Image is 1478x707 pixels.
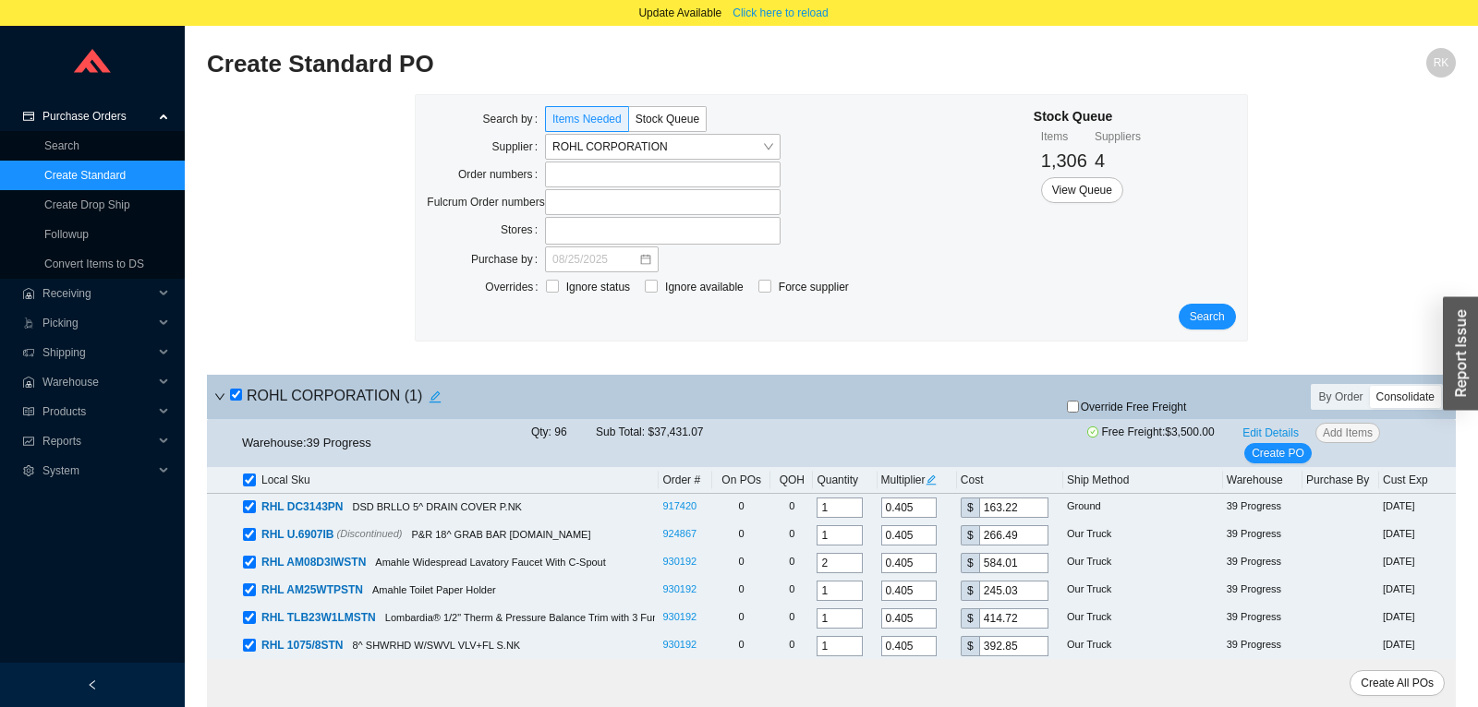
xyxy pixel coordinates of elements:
span: Free Freight: [1087,423,1235,463]
td: Our Truck [1063,549,1223,577]
div: Multiplier [881,471,953,489]
td: [DATE] [1379,577,1456,605]
span: Local Sku [261,471,310,489]
th: Order # [659,467,712,494]
span: 1,306 [1041,150,1087,171]
a: 917420 [662,500,697,511]
td: [DATE] [1379,549,1456,577]
td: 0 [712,632,770,660]
div: $ [961,636,979,656]
button: Add Items [1315,423,1380,443]
span: Sub Total: [596,425,645,438]
button: Create All POs [1350,670,1445,696]
th: Cost [957,467,1063,494]
td: 39 Progress [1223,605,1302,632]
td: Our Truck [1063,632,1223,660]
div: Consolidate [1370,386,1441,408]
a: 930192 [662,583,697,594]
span: Click here to reload [733,4,828,22]
label: Overrides [485,274,545,300]
div: $ [961,608,979,629]
a: 930192 [662,611,697,622]
td: 0 [770,549,813,577]
td: 0 [770,577,813,605]
span: credit-card [22,111,35,122]
span: Override Free Freight [1081,401,1187,413]
td: 0 [712,521,770,549]
a: 930192 [662,556,697,567]
button: Create PO [1244,443,1312,463]
div: Suppliers [1095,127,1141,146]
div: $ [961,581,979,601]
th: Purchase By [1302,467,1379,494]
input: 08/25/2025 [552,250,638,269]
label: Search by [483,106,545,132]
td: [DATE] [1379,521,1456,549]
i: (Discontinued) [337,528,403,539]
td: [DATE] [1379,632,1456,660]
h4: ROHL CORPORATION [230,384,448,410]
span: ( 1 ) [405,388,423,403]
span: RHL 1075/8STN [261,639,343,652]
span: View Queue [1052,181,1112,199]
td: 0 [712,494,770,521]
td: Our Truck [1063,605,1223,632]
span: RK [1434,48,1449,78]
span: Warehouse [42,367,153,397]
span: System [42,456,153,485]
span: RHL AM08D3IWSTN [261,556,366,569]
span: 4 [1095,150,1105,171]
th: Ship Method [1063,467,1223,494]
span: Create PO [1252,444,1304,462]
span: Search [1190,307,1225,326]
a: Followup [44,228,89,241]
span: Force supplier [771,278,856,296]
td: 39 Progress [1223,549,1302,577]
span: down [214,391,225,402]
button: Edit Details [1235,423,1306,443]
span: edit [926,474,937,485]
span: Amahle Toilet Paper Holder [372,584,496,595]
a: 930192 [662,639,697,650]
input: Override Free Freight [1067,401,1079,413]
span: Ignore status [559,278,637,296]
span: ROHL CORPORATION [552,135,773,159]
h2: Create Standard PO [207,48,1144,80]
span: fund [22,436,35,447]
span: Items Needed [552,113,622,126]
div: By Order [1313,386,1370,408]
td: 0 [770,521,813,549]
span: 96 [554,425,566,438]
td: Our Truck [1063,577,1223,605]
label: Supplier: [492,134,545,160]
span: Edit Details [1242,424,1299,442]
div: Items [1041,127,1087,146]
span: RHL TLB23W1LMSTN [261,611,376,624]
button: Search [1179,304,1236,330]
td: 0 [712,605,770,632]
span: $3,500.00 [1165,425,1214,438]
span: RHL U.6907IB [261,528,333,541]
a: Convert Items to DS [44,258,144,270]
span: Lombardia® 1/2" Therm & Pressure Balance Trim with 3 Functions (Shared) - Satin Nickel [385,612,790,623]
th: On POs [712,467,770,494]
td: Ground [1063,494,1223,521]
div: Warehouse: 39 Progress [242,433,371,453]
span: RHL AM25WTPSTN [261,583,363,596]
td: [DATE] [1379,605,1456,632]
td: 0 [712,577,770,605]
button: edit [422,384,448,410]
span: DSD BRLLO 5^ DRAIN COVER P.NK [352,501,521,512]
a: Create Drop Ship [44,198,130,211]
span: Qty: [531,425,551,438]
span: 8^ SHWRHD W/SWVL VLV+FL S.NK [352,640,520,651]
label: Stores [501,217,545,243]
span: left [87,679,98,690]
label: Purchase by [471,246,545,272]
td: 39 Progress [1223,632,1302,660]
span: RHL DC3143PN [261,500,343,513]
span: read [22,406,35,417]
td: [DATE] [1379,494,1456,521]
span: P&R 18^ GRAB BAR [DOMAIN_NAME] [411,529,590,540]
span: check-circle [1087,426,1098,437]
